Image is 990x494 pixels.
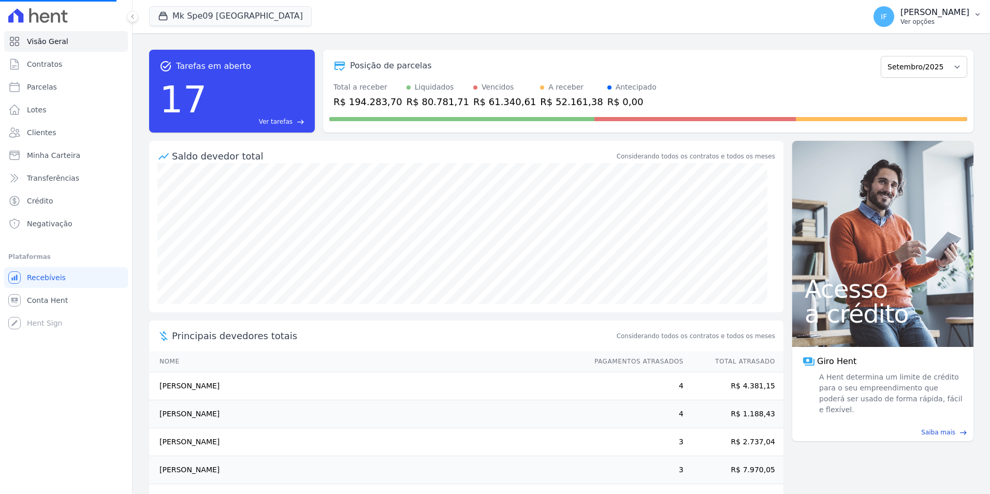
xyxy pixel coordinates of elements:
a: Negativação [4,213,128,234]
span: Negativação [27,219,72,229]
span: Contratos [27,59,62,69]
span: Principais devedores totais [172,329,615,343]
a: Clientes [4,122,128,143]
div: A receber [548,82,584,93]
span: Acesso [805,277,961,301]
td: [PERSON_NAME] [149,456,585,484]
span: east [959,429,967,437]
div: R$ 194.283,70 [333,95,402,109]
td: R$ 4.381,15 [684,372,783,400]
div: Liquidados [415,82,454,93]
button: IF [PERSON_NAME] Ver opções [865,2,990,31]
td: [PERSON_NAME] [149,400,585,428]
a: Parcelas [4,77,128,97]
a: Recebíveis [4,267,128,288]
span: Crédito [27,196,53,206]
div: 17 [159,72,207,126]
span: a crédito [805,301,961,326]
span: Conta Hent [27,295,68,306]
span: Considerando todos os contratos e todos os meses [617,331,775,341]
td: R$ 7.970,05 [684,456,783,484]
button: Mk Spe09 [GEOGRAPHIC_DATA] [149,6,312,26]
div: R$ 52.161,38 [540,95,603,109]
a: Saiba mais east [798,428,967,437]
th: Nome [149,351,585,372]
a: Crédito [4,191,128,211]
td: [PERSON_NAME] [149,428,585,456]
th: Total Atrasado [684,351,783,372]
span: Lotes [27,105,47,115]
span: Recebíveis [27,272,66,283]
td: R$ 1.188,43 [684,400,783,428]
div: R$ 61.340,61 [473,95,536,109]
span: east [297,118,304,126]
td: 3 [585,456,684,484]
div: Plataformas [8,251,124,263]
p: Ver opções [900,18,969,26]
div: Vencidos [482,82,514,93]
p: [PERSON_NAME] [900,7,969,18]
td: R$ 2.737,04 [684,428,783,456]
a: Minha Carteira [4,145,128,166]
a: Visão Geral [4,31,128,52]
td: 4 [585,372,684,400]
a: Ver tarefas east [211,117,304,126]
a: Contratos [4,54,128,75]
span: Saiba mais [921,428,955,437]
a: Lotes [4,99,128,120]
span: Giro Hent [817,355,856,368]
div: Antecipado [616,82,657,93]
td: 3 [585,428,684,456]
span: Tarefas em aberto [176,60,251,72]
div: R$ 0,00 [607,95,657,109]
td: [PERSON_NAME] [149,372,585,400]
span: Ver tarefas [259,117,293,126]
span: Minha Carteira [27,150,80,161]
span: Clientes [27,127,56,138]
div: Considerando todos os contratos e todos os meses [617,152,775,161]
div: Total a receber [333,82,402,93]
td: 4 [585,400,684,428]
a: Transferências [4,168,128,188]
a: Conta Hent [4,290,128,311]
th: Pagamentos Atrasados [585,351,684,372]
span: Visão Geral [27,36,68,47]
span: Transferências [27,173,79,183]
span: IF [881,13,887,20]
div: Posição de parcelas [350,60,432,72]
span: A Hent determina um limite de crédito para o seu empreendimento que poderá ser usado de forma ráp... [817,372,963,415]
span: Parcelas [27,82,57,92]
span: task_alt [159,60,172,72]
div: R$ 80.781,71 [406,95,469,109]
div: Saldo devedor total [172,149,615,163]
